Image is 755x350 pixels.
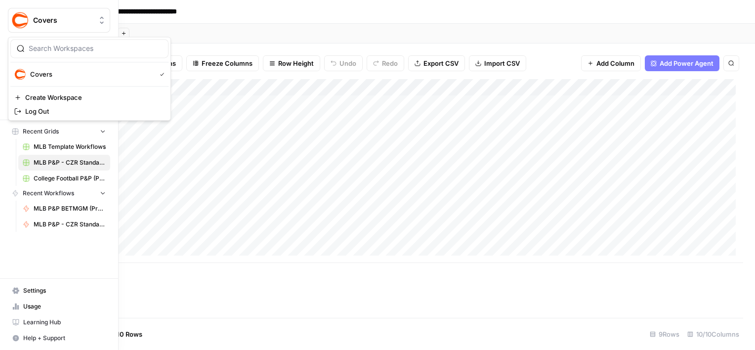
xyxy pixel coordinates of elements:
[14,68,26,80] img: Covers Logo
[660,58,713,68] span: Add Power Agent
[18,155,110,171] a: MLB P&P - CZR Standard (Production) Grid
[23,318,106,327] span: Learning Hub
[18,171,110,186] a: College Football P&P (Production) Grid
[8,186,110,201] button: Recent Workflows
[11,11,29,29] img: Covers Logo
[18,139,110,155] a: MLB Template Workflows
[34,220,106,229] span: MLB P&P - CZR Standard (Production)
[34,158,106,167] span: MLB P&P - CZR Standard (Production) Grid
[103,329,142,339] span: Add 10 Rows
[10,90,168,104] a: Create Workspace
[645,55,719,71] button: Add Power Agent
[33,15,93,25] span: Covers
[186,55,259,71] button: Freeze Columns
[8,314,110,330] a: Learning Hub
[263,55,320,71] button: Row Height
[8,299,110,314] a: Usage
[23,286,106,295] span: Settings
[8,330,110,346] button: Help + Support
[10,104,168,118] a: Log Out
[34,174,106,183] span: College Football P&P (Production) Grid
[23,189,74,198] span: Recent Workflows
[8,124,110,139] button: Recent Grids
[29,44,162,53] input: Search Workspaces
[23,127,59,136] span: Recent Grids
[339,58,356,68] span: Undo
[23,302,106,311] span: Usage
[18,201,110,217] a: MLB P&P BETMGM (Production)
[202,58,252,68] span: Freeze Columns
[469,55,526,71] button: Import CSV
[8,37,171,121] div: Workspace: Covers
[23,334,106,343] span: Help + Support
[30,69,152,79] span: Covers
[34,142,106,151] span: MLB Template Workflows
[408,55,465,71] button: Export CSV
[484,58,520,68] span: Import CSV
[581,55,641,71] button: Add Column
[367,55,404,71] button: Redo
[646,326,683,342] div: 9 Rows
[25,92,161,102] span: Create Workspace
[25,106,161,116] span: Log Out
[324,55,363,71] button: Undo
[8,283,110,299] a: Settings
[34,204,106,213] span: MLB P&P BETMGM (Production)
[278,58,314,68] span: Row Height
[8,8,110,33] button: Workspace: Covers
[18,217,110,232] a: MLB P&P - CZR Standard (Production)
[382,58,398,68] span: Redo
[683,326,743,342] div: 10/10 Columns
[423,58,459,68] span: Export CSV
[596,58,634,68] span: Add Column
